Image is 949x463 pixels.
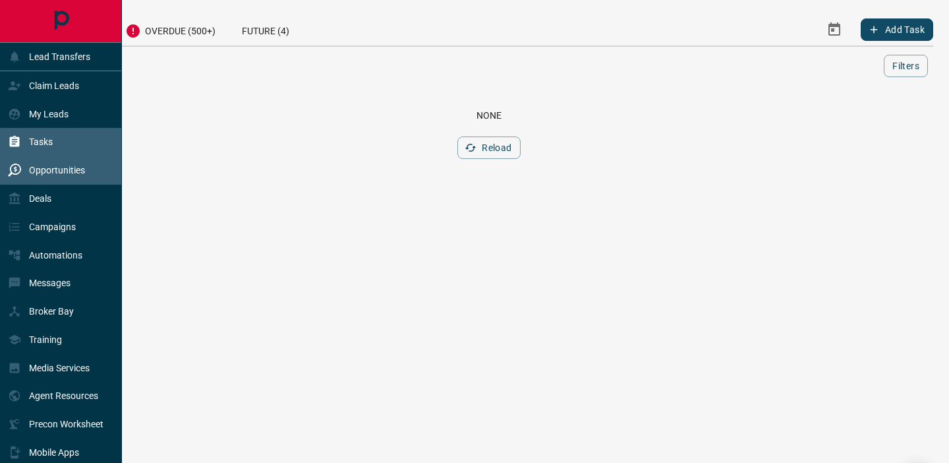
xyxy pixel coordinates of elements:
[861,18,933,41] button: Add Task
[229,13,302,46] div: Future (4)
[61,110,917,121] div: None
[457,137,520,159] button: Reload
[884,55,928,77] button: Filters
[819,14,850,46] button: Select Date Range
[112,13,229,46] div: Overdue (500+)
